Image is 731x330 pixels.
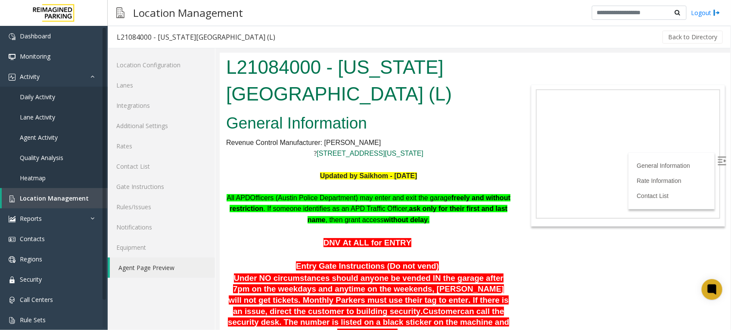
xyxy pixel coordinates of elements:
[108,156,215,176] a: Contact List
[20,72,40,81] span: Activity
[20,174,46,182] span: Heatmap
[20,32,51,40] span: Dashboard
[417,125,462,132] a: Rate Information
[108,116,215,136] a: Additional Settings
[106,163,164,171] span: , then grant access
[203,254,241,263] span: Customer
[100,119,198,127] b: Updated by Saikhom - [DATE]
[208,163,210,171] span: .
[20,194,89,202] span: Location Management
[20,295,53,304] span: Call Centers
[20,214,42,223] span: Reports
[9,317,16,324] img: 'icon'
[108,217,215,237] a: Notifications
[20,275,42,283] span: Security
[691,8,720,17] a: Logout
[108,237,215,258] a: Equipment
[108,95,215,116] a: Integrations
[108,136,215,156] a: Rates
[9,53,16,60] img: 'icon'
[108,176,215,197] a: Gate Instructions
[20,113,55,121] span: Lane Activity
[6,86,161,94] span: Revenue Control Manufacturer: [PERSON_NAME]
[116,2,124,23] img: pageIcon
[20,93,55,101] span: Daily Activity
[6,60,291,82] h2: General Information
[20,235,45,243] span: Contacts
[9,74,16,81] img: 'icon'
[108,55,215,75] a: Location Configuration
[44,152,189,160] span: . If someone identifies as an APD Traffic Officer,
[164,163,208,171] strong: without delay
[417,140,449,147] a: Contact List
[97,97,203,104] a: [STREET_ADDRESS][US_STATE]
[2,188,108,208] a: Location Management
[9,297,16,304] img: 'icon'
[56,141,232,149] span: (Austin Police Department) may enter and exit the garage
[417,110,470,116] a: General Information
[108,75,215,95] a: Lanes
[31,141,54,149] span: Officers
[201,254,203,263] span: .
[10,141,291,160] strong: freely and without restriction
[108,197,215,217] a: Rules/Issues
[20,255,42,263] span: Regions
[498,104,507,113] img: Open/Close Sidebar Menu
[713,8,720,17] img: logout
[104,185,192,195] span: DNV At ALL for ENTRY
[8,254,289,285] span: can call the security desk. The number is listed on a black sticker on the machine and is 512.420...
[9,33,16,40] img: 'icon'
[176,276,178,285] span: .
[9,216,16,223] img: 'icon'
[88,152,288,171] strong: ask only for their first and last name
[9,195,16,202] img: 'icon'
[20,154,63,162] span: Quality Analysis
[94,97,97,104] span: ?
[9,236,16,243] img: 'icon'
[117,31,275,43] div: L21084000 - [US_STATE][GEOGRAPHIC_DATA] (L)
[6,1,291,54] h1: L21084000 - [US_STATE][GEOGRAPHIC_DATA] (L)
[7,141,30,149] font: All APD
[76,209,219,218] span: Entry Gate Instructions (Do not vend)
[129,2,247,23] h3: Location Management
[9,221,289,263] span: Under NO circumstances should anyone be vended IN the garage after 7pm on the weekdays and anytim...
[110,258,215,278] a: Agent Page Preview
[663,31,723,44] button: Back to Directory
[20,133,58,141] span: Agent Activity
[20,316,46,324] span: Rule Sets
[9,277,16,283] img: 'icon'
[9,256,16,263] img: 'icon'
[20,52,50,60] span: Monitoring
